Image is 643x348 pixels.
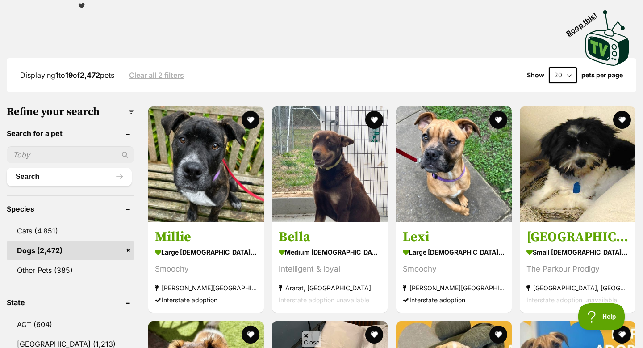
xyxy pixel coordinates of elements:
span: Displaying to of pets [20,71,114,80]
a: [GEOGRAPHIC_DATA] small [DEMOGRAPHIC_DATA] Dog The Parkour Prodigy [GEOGRAPHIC_DATA], [GEOGRAPHIC... [520,222,635,313]
strong: [PERSON_NAME][GEOGRAPHIC_DATA], [GEOGRAPHIC_DATA] [403,282,505,294]
div: The Parkour Prodigy [526,263,629,275]
span: Close [302,331,321,347]
div: Interstate adoption [403,294,505,306]
img: Millie - Mastiff x American Staffordshire Terrier Dog [148,106,264,222]
a: Boop this! [585,2,630,68]
button: favourite [489,111,507,129]
a: Lexi large [DEMOGRAPHIC_DATA] Dog Smoochy [PERSON_NAME][GEOGRAPHIC_DATA], [GEOGRAPHIC_DATA] Inter... [396,222,512,313]
a: Cats (4,851) [7,221,134,240]
strong: small [DEMOGRAPHIC_DATA] Dog [526,246,629,259]
button: favourite [613,111,631,129]
strong: 19 [65,71,73,80]
strong: Ararat, [GEOGRAPHIC_DATA] [279,282,381,294]
a: ACT (604) [7,315,134,334]
input: Toby [7,146,134,163]
button: favourite [365,326,383,344]
h3: Lexi [403,229,505,246]
button: favourite [489,326,507,344]
h3: Refine your search [7,106,134,118]
button: favourite [241,111,259,129]
button: Search [7,168,132,186]
span: Interstate adoption unavailable [526,296,617,304]
span: Show [527,72,544,79]
a: Clear all 2 filters [129,71,184,79]
strong: 1 [55,71,58,80]
label: pets per page [581,72,623,79]
div: Interstate adoption [155,294,257,306]
header: Species [7,205,134,213]
strong: 2,472 [80,71,100,80]
header: Search for a pet [7,129,134,137]
img: Lexi - Mastiff x American Staffordshire Terrier Dog [396,106,512,222]
div: Intelligent & loyal [279,263,381,275]
div: Smoochy [403,263,505,275]
strong: large [DEMOGRAPHIC_DATA] Dog [403,246,505,259]
button: favourite [241,326,259,344]
button: favourite [613,326,631,344]
img: Bella - Australian Kelpie Dog [272,106,388,222]
header: State [7,298,134,306]
iframe: Help Scout Beacon - Open [578,303,625,330]
img: Memphis - Maltese Dog [520,106,635,222]
a: Other Pets (385) [7,261,134,280]
strong: [GEOGRAPHIC_DATA], [GEOGRAPHIC_DATA] [526,282,629,294]
span: Boop this! [565,5,606,38]
strong: medium [DEMOGRAPHIC_DATA] Dog [279,246,381,259]
h3: [GEOGRAPHIC_DATA] [526,229,629,246]
img: PetRescue TV logo [585,10,630,66]
a: Dogs (2,472) [7,241,134,260]
a: Millie large [DEMOGRAPHIC_DATA] Dog Smoochy [PERSON_NAME][GEOGRAPHIC_DATA], [GEOGRAPHIC_DATA] Int... [148,222,264,313]
div: Smoochy [155,263,257,275]
span: Interstate adoption unavailable [279,296,369,304]
button: favourite [365,111,383,129]
h3: Millie [155,229,257,246]
a: Bella medium [DEMOGRAPHIC_DATA] Dog Intelligent & loyal Ararat, [GEOGRAPHIC_DATA] Interstate adop... [272,222,388,313]
strong: large [DEMOGRAPHIC_DATA] Dog [155,246,257,259]
strong: [PERSON_NAME][GEOGRAPHIC_DATA], [GEOGRAPHIC_DATA] [155,282,257,294]
h3: Bella [279,229,381,246]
